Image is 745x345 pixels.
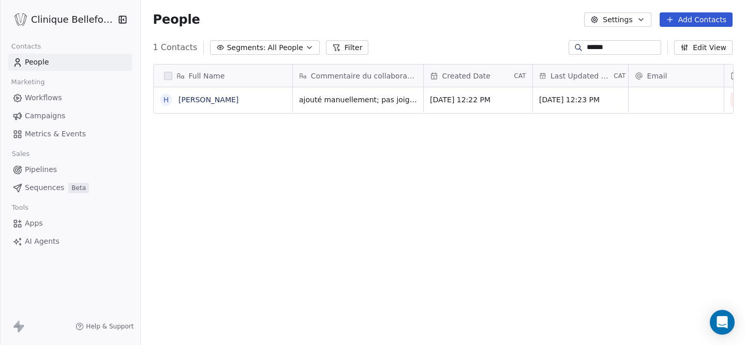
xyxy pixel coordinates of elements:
[86,322,133,331] span: Help & Support
[550,71,612,81] span: Last Updated Date
[25,236,59,247] span: AI Agents
[8,89,132,106] a: Workflows
[8,126,132,143] a: Metrics & Events
[189,71,225,81] span: Full Name
[153,41,198,54] span: 1 Contacts
[710,310,735,335] div: Open Intercom Messenger
[514,72,526,80] span: CAT
[614,72,625,80] span: CAT
[153,12,200,27] span: People
[584,12,651,27] button: Settings
[647,71,667,81] span: Email
[674,40,733,55] button: Edit View
[539,95,622,105] span: [DATE] 12:23 PM
[8,107,132,124] a: Campaigns
[267,42,303,53] span: All People
[31,13,115,26] span: Clinique Bellefontaine
[8,161,132,178] a: Pipelines
[8,215,132,232] a: Apps
[154,65,292,87] div: Full Name
[299,95,417,105] span: ajouté manuellement; pas joignable, [PERSON_NAME] est envoyé par email
[8,179,132,196] a: SequencesBeta
[25,218,43,229] span: Apps
[68,183,89,193] span: Beta
[25,111,65,121] span: Campaigns
[25,182,64,193] span: Sequences
[7,146,34,162] span: Sales
[25,57,49,68] span: People
[227,42,265,53] span: Segments:
[76,322,133,331] a: Help & Support
[326,40,369,55] button: Filter
[442,71,490,81] span: Created Date
[293,65,423,87] div: Commentaire du collaborateur
[12,11,111,28] button: Clinique Bellefontaine
[660,12,733,27] button: Add Contacts
[533,65,628,87] div: Last Updated DateCAT
[25,129,86,139] span: Metrics & Events
[8,54,132,71] a: People
[14,13,27,26] img: Logo_Bellefontaine_Black.png
[8,233,132,250] a: AI Agents
[311,71,417,81] span: Commentaire du collaborateur
[430,95,526,105] span: [DATE] 12:22 PM
[7,39,46,54] span: Contacts
[629,65,724,87] div: Email
[424,65,532,87] div: Created DateCAT
[25,164,57,175] span: Pipelines
[25,92,62,103] span: Workflows
[154,87,293,343] div: grid
[7,74,49,90] span: Marketing
[7,200,33,215] span: Tools
[163,95,169,105] div: H
[178,96,239,104] a: [PERSON_NAME]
